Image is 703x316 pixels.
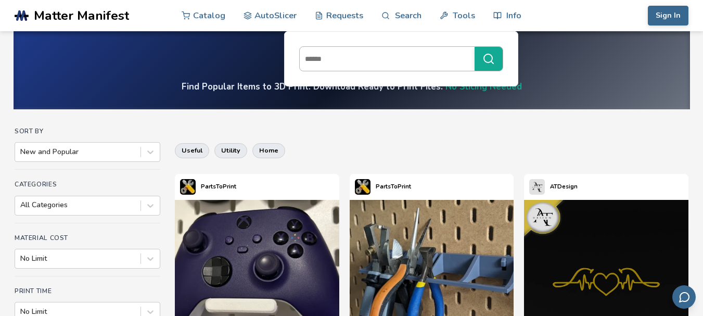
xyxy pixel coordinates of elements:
input: No Limit [20,308,22,316]
img: PartsToPrint's profile [355,179,370,195]
button: Send feedback via email [672,285,696,309]
h4: Material Cost [15,234,160,242]
h4: Categories [15,181,160,188]
p: PartsToPrint [201,181,236,192]
input: New and Popular [20,148,22,156]
img: PartsToPrint's profile [180,179,196,195]
a: ATDesign's profileATDesign [524,174,583,200]
button: useful [175,143,209,158]
img: ATDesign's profile [529,179,545,195]
h4: Find Popular Items to 3D Print. Download Ready to Print Files. [182,81,522,93]
button: Sign In [648,6,688,26]
input: All Categories [20,201,22,209]
input: No Limit [20,255,22,263]
a: PartsToPrint's profilePartsToPrint [175,174,241,200]
h4: Print Time [15,287,160,295]
span: Matter Manifest [34,8,129,23]
p: ATDesign [550,181,578,192]
a: PartsToPrint's profilePartsToPrint [350,174,416,200]
button: utility [214,143,247,158]
a: No Slicing Needed [445,81,522,93]
p: PartsToPrint [376,181,411,192]
h4: Sort By [15,128,160,135]
button: home [252,143,285,158]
